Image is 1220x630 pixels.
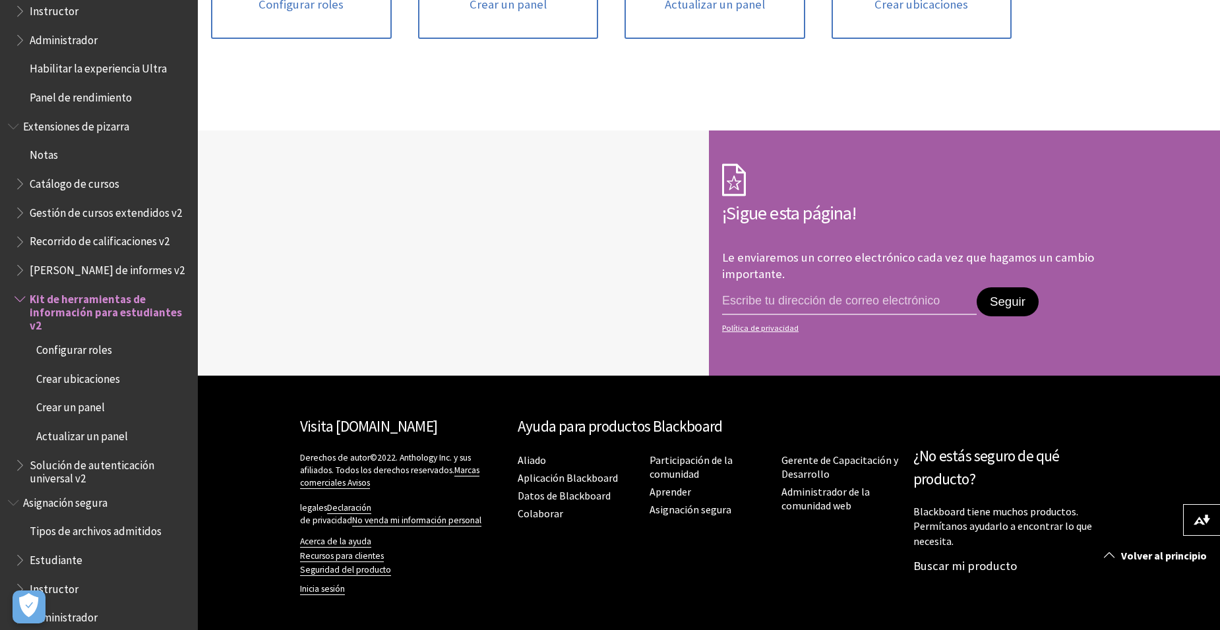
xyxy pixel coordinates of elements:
[30,58,167,76] span: Habilitar la experiencia Ultra
[1121,549,1207,562] font: Volver al principio
[30,454,189,485] span: Solución de autenticación universal v2
[30,607,98,625] span: Administrador
[300,564,391,576] a: Seguridad del producto
[23,492,107,509] span: Asignación segura
[913,504,1118,548] p: Blackboard tiene muchos productos. Permítanos ayudarlo a encontrar lo que necesita.
[36,425,128,443] span: Actualizar un panel
[8,492,190,629] nav: Esquema del libro para Blackboard SafeAssign
[977,287,1039,316] button: Seguir
[13,590,46,623] button: Abrir Preferencias
[300,451,504,527] p: Derechos de autor©2022. Anthology Inc. y sus afiliados. Todos los derechos reservados. legales de...
[30,86,132,104] span: Panel de rendimiento
[722,250,1094,281] p: Le enviaremos un correo electrónico cada vez que hagamos un cambio importante.
[722,199,1118,227] h2: ¡Sigue esta página!
[518,415,900,438] h2: Ayuda para productos Blackboard
[36,339,112,357] span: Configurar roles
[518,471,618,485] a: Aplicación Blackboard
[722,287,977,315] input: Dirección de correo electrónico
[30,231,169,248] span: Recorrido de calificaciones v2
[300,465,479,489] a: Marcas comerciales Avisos
[8,115,190,485] nav: Esquema del libro para Blackboard Extensions
[518,489,611,503] a: Datos de Blackboard
[913,558,1017,573] a: Buscar mi producto
[327,502,371,514] a: Declaración
[650,453,733,481] a: Participación de la comunidad
[300,583,345,595] a: Inicia sesión
[23,115,129,133] span: Extensiones de pizarra
[30,144,58,162] span: Notas
[722,163,746,196] img: Icono de suscripción
[650,485,691,499] a: Aprender
[30,259,185,277] span: [PERSON_NAME] de informes v2
[913,445,1118,491] h2: ¿No estás seguro de qué producto?
[650,503,731,517] a: Asignación segura
[352,515,481,527] a: No venda mi información personal
[36,397,105,415] span: Crear un panel
[722,324,1114,333] a: Política de privacidad
[781,485,870,513] a: Administrador de la comunidad web
[781,453,898,481] a: Gerente de Capacitación y Desarrollo
[30,202,182,219] span: Gestión de cursos extendidos v2
[30,521,162,538] span: Tipos de archivos admitidos
[30,29,98,47] span: Administrador
[30,549,82,567] span: Estudiante
[30,173,119,190] span: Catálogo de cursos
[518,453,546,467] a: Aliado
[300,536,371,548] a: Acerca de la ayuda
[36,368,120,386] span: Crear ubicaciones
[30,578,78,596] span: Instructor
[518,507,563,521] a: Colaborar
[30,288,189,332] span: Kit de herramientas de información para estudiantes v2
[300,550,384,562] a: Recursos para clientes
[1094,544,1220,568] a: Volver al principio
[300,416,437,436] a: Visita [DOMAIN_NAME]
